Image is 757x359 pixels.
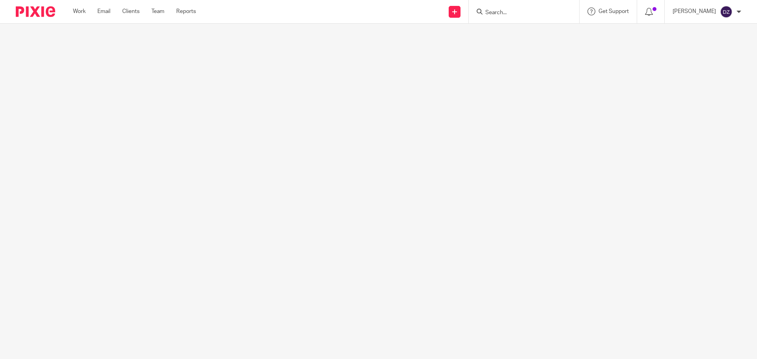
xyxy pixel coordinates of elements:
[16,6,55,17] img: Pixie
[599,9,629,14] span: Get Support
[176,7,196,15] a: Reports
[73,7,86,15] a: Work
[720,6,733,18] img: svg%3E
[485,9,556,17] input: Search
[673,7,716,15] p: [PERSON_NAME]
[97,7,110,15] a: Email
[151,7,164,15] a: Team
[122,7,140,15] a: Clients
